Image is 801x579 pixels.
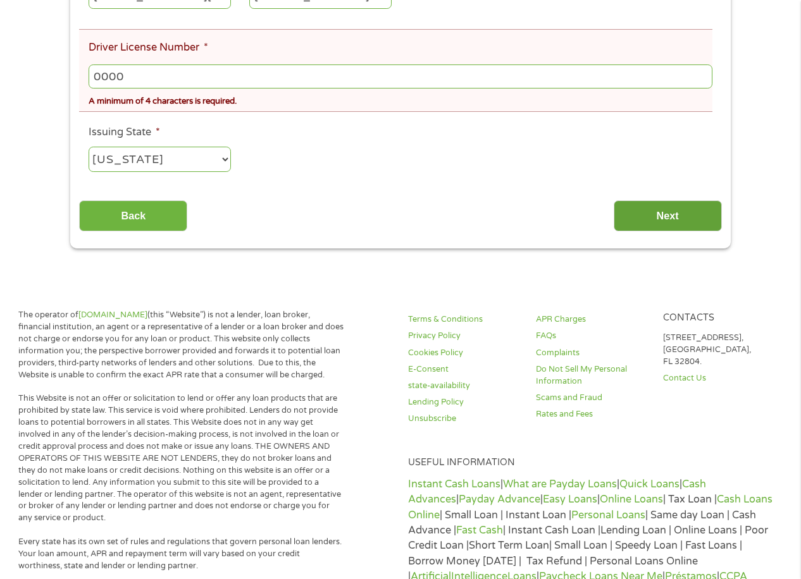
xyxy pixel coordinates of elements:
a: What are Payday Loans [503,478,617,491]
a: APR Charges [536,314,648,326]
a: Complaints [536,347,648,359]
p: This Website is not an offer or solicitation to lend or offer any loan products that are prohibit... [18,393,344,524]
a: Fast Cash [456,524,503,537]
a: Payday Advance [459,493,540,506]
a: state-availability [408,380,520,392]
div: A minimum of 4 characters is required. [89,91,712,108]
a: Cookies Policy [408,347,520,359]
p: The operator of (this “Website”) is not a lender, loan broker, financial institution, an agent or... [18,309,344,381]
a: Quick Loans [619,478,680,491]
a: Unsubscribe [408,413,520,425]
a: Lending Policy [408,396,520,408]
a: Instant Cash Loans [408,478,500,491]
h4: Contacts [663,312,775,324]
p: Every state has its own set of rules and regulations that govern personal loan lenders. Your loan... [18,536,344,572]
a: Personal Loans [571,509,645,521]
a: FAQs [536,330,648,342]
label: Driver License Number [89,41,208,54]
h4: Useful Information [408,457,775,469]
a: E-Consent [408,363,520,375]
a: Online Loans [600,493,663,506]
a: Scams and Fraud [536,392,648,404]
a: Contact Us [663,372,775,384]
label: Issuing State [89,126,160,139]
a: Rates and Fees [536,408,648,420]
input: Back [79,200,187,231]
a: Privacy Policy [408,330,520,342]
a: Easy Loans [543,493,597,506]
input: Next [614,200,722,231]
a: Do Not Sell My Personal Information [536,363,648,387]
a: Terms & Conditions [408,314,520,326]
p: [STREET_ADDRESS], [GEOGRAPHIC_DATA], FL 32804. [663,332,775,368]
a: Cash Loans Online [408,493,773,521]
a: [DOMAIN_NAME] [78,310,147,320]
